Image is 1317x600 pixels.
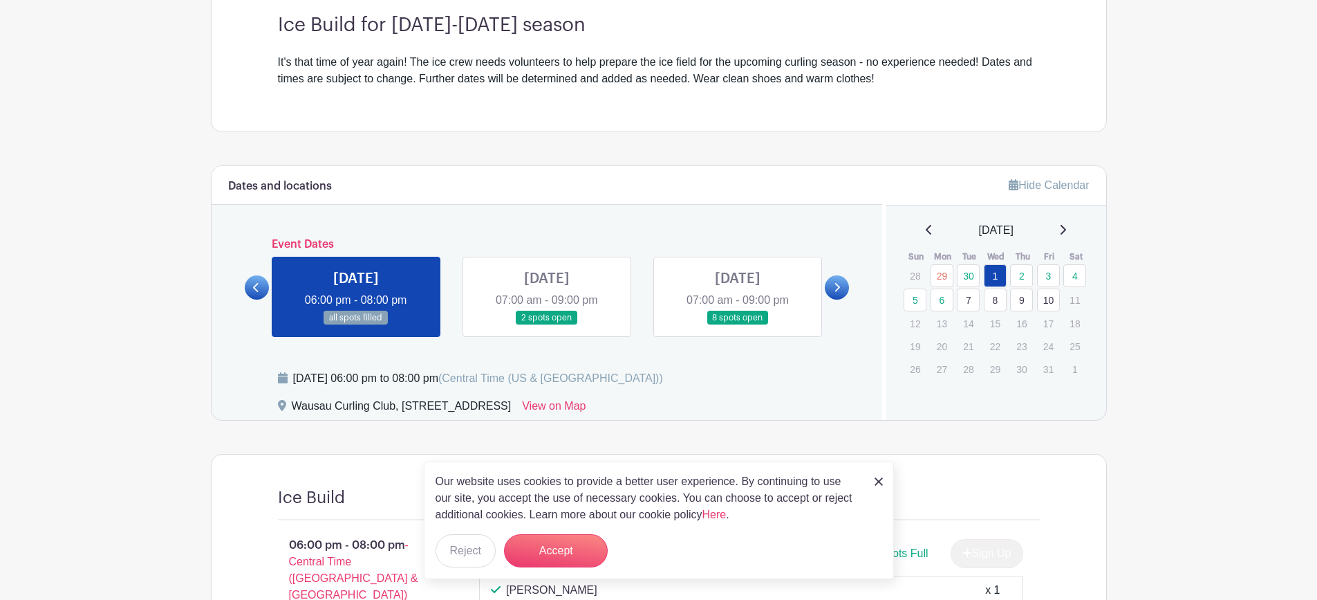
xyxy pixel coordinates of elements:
[904,358,926,380] p: 26
[904,265,926,287] p: 28
[278,14,1040,37] h3: Ice Build for [DATE]-[DATE] season
[436,534,496,567] button: Reject
[1063,358,1086,380] p: 1
[1010,358,1033,380] p: 30
[436,473,860,523] p: Our website uses cookies to provide a better user experience. By continuing to use our site, you ...
[293,370,663,387] div: [DATE] 06:00 pm to 08:00 pm
[957,313,980,334] p: 14
[979,222,1014,239] span: [DATE]
[957,336,980,357] p: 21
[522,398,586,420] a: View on Map
[504,534,608,567] button: Accept
[984,358,1007,380] p: 29
[228,180,332,193] h6: Dates and locations
[957,264,980,287] a: 30
[1009,250,1036,264] th: Thu
[1063,264,1086,287] a: 4
[984,313,1007,334] p: 15
[983,250,1010,264] th: Wed
[1010,289,1033,311] a: 9
[1037,358,1060,380] p: 31
[931,358,953,380] p: 27
[984,264,1007,287] a: 1
[930,250,957,264] th: Mon
[904,313,926,334] p: 12
[984,289,1007,311] a: 8
[984,336,1007,357] p: 22
[931,264,953,287] a: 29
[875,478,883,486] img: close_button-5f87c8562297e5c2d7936805f587ecaba9071eb48480494691a3f1689db116b3.svg
[1010,336,1033,357] p: 23
[1010,313,1033,334] p: 16
[931,336,953,357] p: 20
[1009,179,1089,191] a: Hide Calendar
[702,509,727,520] a: Here
[879,547,928,559] span: Spots Full
[1063,289,1086,311] p: 11
[438,372,663,384] span: (Central Time (US & [GEOGRAPHIC_DATA]))
[957,289,980,311] a: 7
[957,358,980,380] p: 28
[903,250,930,264] th: Sun
[904,336,926,357] p: 19
[985,582,1000,599] div: x 1
[292,398,512,420] div: Wausau Curling Club, [STREET_ADDRESS]
[1037,313,1060,334] p: 17
[904,289,926,311] a: 5
[269,238,825,251] h6: Event Dates
[1063,250,1090,264] th: Sat
[1063,336,1086,357] p: 25
[278,488,345,508] h4: Ice Build
[1010,264,1033,287] a: 2
[931,289,953,311] a: 6
[1037,336,1060,357] p: 24
[1037,264,1060,287] a: 3
[931,313,953,334] p: 13
[1037,289,1060,311] a: 10
[278,54,1040,87] div: It's that time of year again! The ice crew needs volunteers to help prepare the ice field for the...
[506,582,597,599] p: [PERSON_NAME]
[1063,313,1086,334] p: 18
[956,250,983,264] th: Tue
[1036,250,1063,264] th: Fri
